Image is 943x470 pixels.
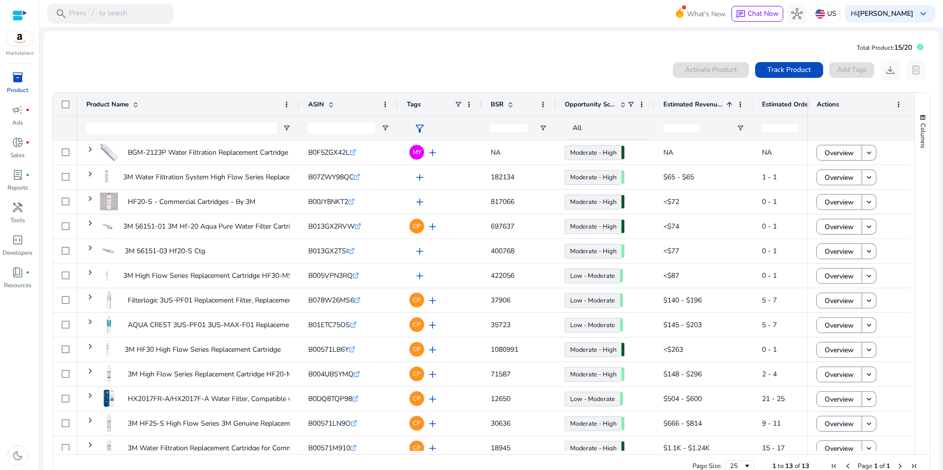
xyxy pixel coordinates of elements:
span: 35723 [491,320,510,330]
a: Moderate - High [565,195,621,209]
span: Overview [825,217,854,237]
img: 21rA+3InWIL._AC_US100_.jpg [100,291,118,309]
button: Overview [816,219,862,235]
span: B013GX2RVW [308,222,355,231]
span: 1 - 1 [762,172,777,182]
p: Product [7,86,28,95]
button: Overview [816,243,862,259]
span: 58.00 [620,269,623,282]
button: Overview [816,391,862,407]
p: AQUA CREST 3US-PF01 3US-MAX-F01 Replacement Filter, NSF/ANSI... [128,315,353,335]
b: [PERSON_NAME] [858,9,913,18]
span: Total Product: [857,44,894,52]
span: 0 - 1 [762,246,777,256]
span: Overview [825,340,854,360]
a: Moderate - High [565,170,621,185]
input: ASIN Filter Input [308,122,375,134]
p: 3M Water Filtration Replacement Cartridge for Commercial Ice... [128,438,323,458]
span: <$77 [663,246,679,256]
span: What's New [687,5,725,23]
span: NA [491,148,501,157]
span: Opportunity Score [565,100,616,109]
input: Product Name Filter Input [86,122,277,134]
span: 182134 [491,172,514,182]
span: 2 - 4 [762,369,777,379]
span: B078W26MS6 [308,296,354,305]
p: HF20-S - Commercial Cartridges - By 3M [128,192,255,212]
img: 31I39HL3iFL._AC_US100_.jpg [100,193,118,210]
span: 30636 [491,419,510,428]
p: Resources [4,281,32,290]
span: Overview [825,192,854,212]
a: Moderate - High [565,145,621,160]
button: download [880,60,900,80]
span: B01ETC75OS [308,320,350,330]
span: inventory_2 [12,71,24,83]
img: 211r6hUIibL._AC_US100_.jpg [100,365,118,383]
span: 9 - 11 [762,419,781,428]
span: CP [413,322,421,328]
span: donut_small [12,136,24,148]
span: add [427,221,438,233]
mat-icon: keyboard_arrow_down [865,395,873,403]
span: add [427,418,438,430]
span: Overview [825,291,854,311]
p: Press to search [69,8,127,19]
span: Overview [825,143,854,163]
span: CP [413,297,421,303]
a: Moderate - High [565,244,621,259]
a: Low - Moderate [565,318,620,333]
a: Moderate - High [565,416,621,431]
span: $145 - $203 [663,320,702,330]
span: All [573,123,581,133]
span: 15 - 17 [762,443,785,453]
p: 3M High Flow Series Replacement Cartridge HF30-MS, 5615111 [123,266,324,286]
div: First Page [830,462,838,470]
mat-icon: keyboard_arrow_down [865,271,873,280]
a: Low - Moderate [565,392,620,406]
mat-icon: keyboard_arrow_down [865,321,873,330]
button: Overview [816,440,862,456]
p: 3M HF30 High Flow Series Replacement Cartridge [125,339,284,360]
a: Moderate - High [565,219,621,234]
span: 0 - 1 [762,197,777,206]
span: add [414,196,426,208]
span: B07ZWY98QC [308,172,354,182]
span: 0 - 1 [762,271,777,280]
p: Filterlogic 3US-PF01 Replacement Filter, Replacement for Filtrete®... [128,290,338,310]
span: filter_alt [414,123,426,134]
span: Columns [918,123,927,148]
span: <$74 [663,222,679,231]
span: add [414,171,426,183]
span: $504 - $600 [663,394,702,403]
span: 58.33 [620,392,623,405]
img: 21LaSYW2HUL._SX38_SY50_CR,0,0,38,50_.jpg [100,267,113,284]
span: 697637 [491,222,514,231]
button: Open Filter Menu [539,124,547,132]
span: 5 - 7 [762,320,777,330]
span: campaign [12,104,24,116]
img: 31Y7nQA762L._SX38_SY50_CR,0,0,38,50_.jpg [100,217,113,235]
span: lab_profile [12,169,24,181]
span: 1080991 [491,345,518,354]
div: Last Page [910,462,918,470]
span: B00571LB6Y [308,345,349,354]
p: 3M HF25-S High Flow Series 3M Genuine Replacement Filter Cartridge... [128,413,352,434]
mat-icon: keyboard_arrow_down [865,173,873,182]
span: Estimated Revenue/Day [663,100,723,109]
button: Overview [816,367,862,382]
span: search [55,8,67,20]
span: 0 - 1 [762,345,777,354]
button: hub [787,4,807,24]
span: Tags [407,100,421,109]
span: CP [413,445,421,451]
button: Overview [816,342,862,358]
span: fiber_manual_record [26,270,30,274]
span: add [427,147,438,159]
span: Chat Now [748,9,779,18]
p: Marketplace [6,50,34,57]
span: Overview [825,389,854,409]
p: 3M High Flow Series Replacement Cartridge HF20-MS, 5615109 [128,364,328,384]
span: 37906 [491,296,510,305]
span: Track Product [767,65,811,75]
